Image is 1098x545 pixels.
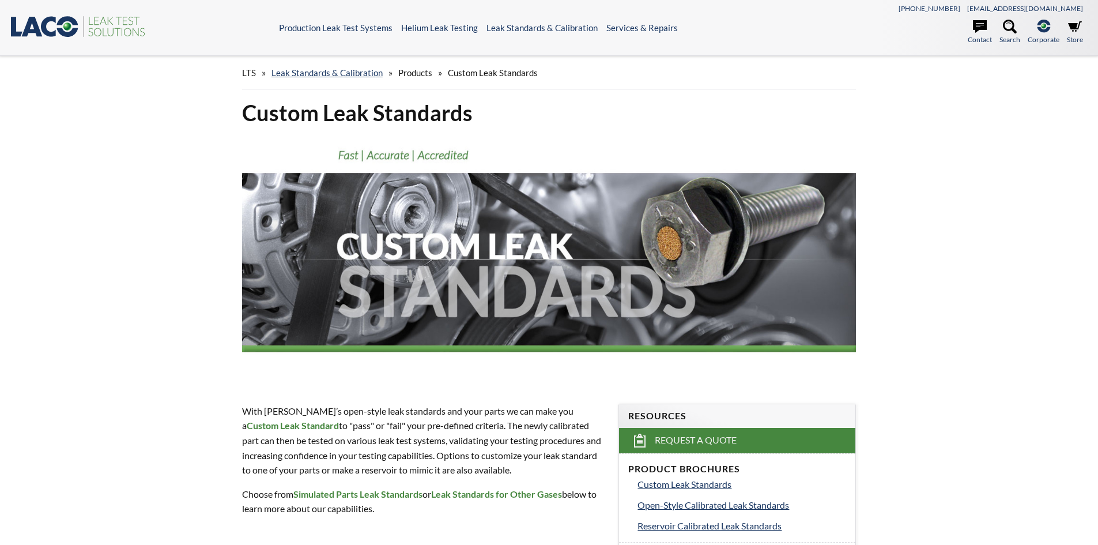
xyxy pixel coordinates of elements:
a: Production Leak Test Systems [279,22,393,33]
a: [EMAIL_ADDRESS][DOMAIN_NAME] [967,4,1083,13]
h1: Custom Leak Standards [242,99,856,127]
p: With [PERSON_NAME]’s open-style leak standards and your parts we can make you a to "pass" or "fai... [242,404,605,478]
a: Contact [968,20,992,45]
a: Services & Repairs [606,22,678,33]
span: Custom Leak Standards [637,479,731,490]
a: Open-Style Calibrated Leak Standards [637,498,846,513]
a: Request a Quote [619,428,855,453]
strong: Custom Leak Standard [247,420,339,431]
a: Search [999,20,1020,45]
span: Reservoir Calibrated Leak Standards [637,520,782,531]
a: [PHONE_NUMBER] [899,4,960,13]
a: Reservoir Calibrated Leak Standards [637,518,846,533]
h4: Resources [628,410,846,422]
h4: Product Brochures [628,463,846,475]
span: Custom Leak Standards [448,67,538,78]
span: LTS [242,67,256,78]
span: Request a Quote [655,434,737,446]
a: Leak Standards & Calibration [271,67,383,78]
span: Products [398,67,432,78]
p: Choose from or below to learn more about our capabilities. [242,487,605,516]
span: Corporate [1028,34,1059,45]
div: » » » [242,57,856,89]
a: Custom Leak Standards [637,477,846,492]
strong: Simulated Parts Leak Standards [293,488,422,499]
img: Customer Leak Standards header [242,136,856,382]
a: Helium Leak Testing [401,22,478,33]
a: Leak Standards & Calibration [486,22,598,33]
span: Open-Style Calibrated Leak Standards [637,499,789,510]
a: Store [1067,20,1083,45]
strong: Leak Standards for Other Gases [431,488,562,499]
